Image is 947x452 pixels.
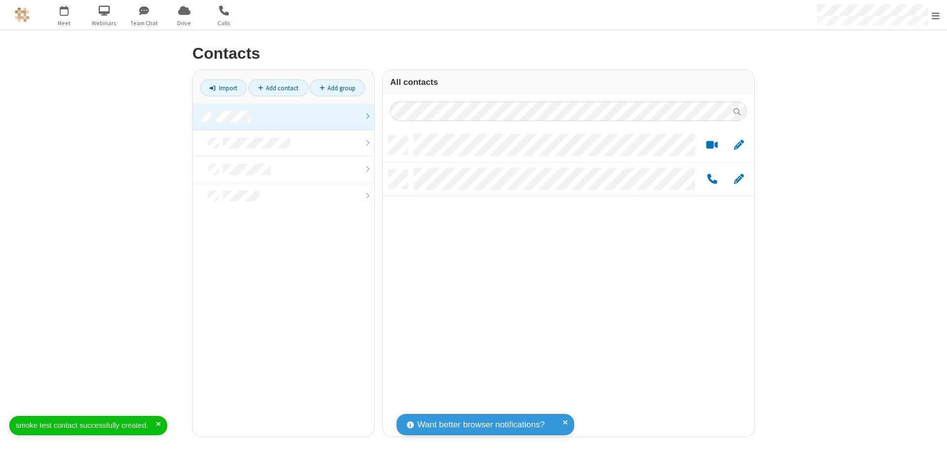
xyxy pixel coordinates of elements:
h2: Contacts [192,45,755,62]
span: Drive [166,19,203,28]
img: QA Selenium DO NOT DELETE OR CHANGE [15,7,30,22]
a: Import [200,79,247,96]
span: Want better browser notifications? [417,418,545,431]
span: Meet [46,19,83,28]
span: Calls [206,19,243,28]
iframe: Chat [922,426,940,445]
h3: All contacts [390,77,747,87]
div: grid [383,128,754,437]
button: Call by phone [702,173,722,186]
button: Start a video meeting [702,139,722,151]
a: Add contact [249,79,308,96]
span: Webinars [86,19,123,28]
a: Add group [310,79,365,96]
span: Team Chat [126,19,163,28]
button: Edit [729,139,748,151]
button: Edit [729,173,748,186]
div: smoke test contact successfully created. [16,420,156,431]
